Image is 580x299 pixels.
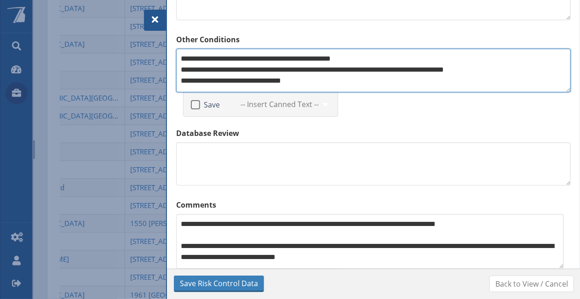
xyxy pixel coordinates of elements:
a: Back to View / Cancel [489,276,574,292]
label: Other Conditions [176,34,571,45]
label: Database Review [176,128,571,139]
button: Save Risk Control Data [174,276,264,292]
label: Comments [176,199,571,210]
span: Save [200,100,220,109]
span: -- Insert Canned Text -- [241,99,319,110]
button: -- Insert Canned Text -- [235,96,334,113]
span: Save Risk Control Data [180,278,258,289]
